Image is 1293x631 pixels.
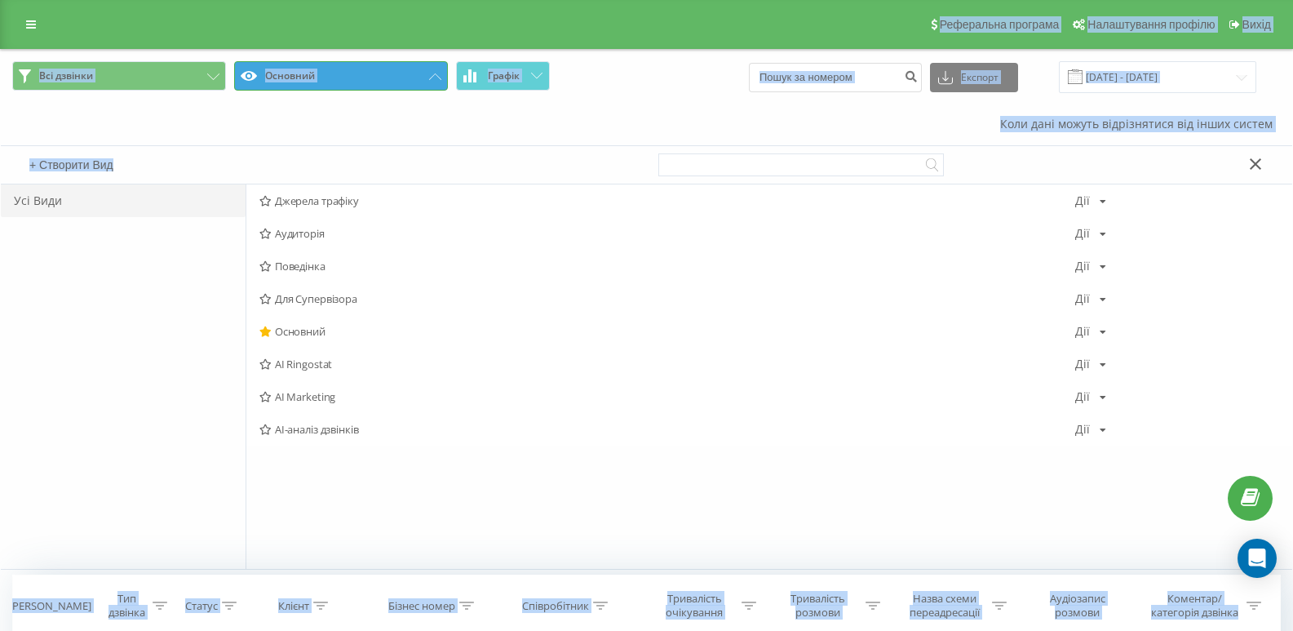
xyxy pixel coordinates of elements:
span: Основний [259,326,1075,337]
span: Реферальна програма [940,18,1060,31]
div: Тривалість очікування [651,592,737,620]
div: Дії [1075,293,1090,304]
div: Дії [1075,424,1090,435]
div: Дії [1075,260,1090,272]
div: Дії [1075,195,1090,207]
button: Закрити [1244,157,1268,174]
div: Назва схеми переадресації [901,592,988,620]
div: Бізнес номер [388,599,455,613]
span: AI Ringostat [259,358,1075,370]
div: Дії [1075,326,1090,337]
span: Поведінка [259,260,1075,272]
div: Клієнт [278,599,309,613]
div: Open Intercom Messenger [1238,539,1277,578]
div: Співробітник [522,599,589,613]
div: Коментар/категорія дзвінка [1147,592,1242,620]
span: Аудиторія [259,228,1075,239]
div: Аудіозапис розмови [1027,592,1127,620]
span: Джерела трафіку [259,195,1075,207]
a: Коли дані можуть відрізнятися вiд інших систем [1000,116,1281,131]
span: AI Marketing [259,391,1075,402]
div: Тип дзвінка [106,592,148,620]
input: Пошук за номером [749,63,922,92]
button: Графік [456,61,550,91]
div: Усі Види [1,184,246,217]
span: Для Супервізора [259,293,1075,304]
button: Експорт [930,63,1018,92]
span: Налаштування профілю [1087,18,1215,31]
button: + Створити Вид [24,158,118,172]
button: Всі дзвінки [12,61,226,91]
div: Тривалість розмови [775,592,861,620]
span: Всі дзвінки [39,69,93,82]
button: Основний [234,61,448,91]
div: Статус [185,599,218,613]
div: Дії [1075,391,1090,402]
div: Дії [1075,228,1090,239]
div: [PERSON_NAME] [9,599,91,613]
div: Дії [1075,358,1090,370]
span: AI-аналіз дзвінків [259,424,1075,435]
span: Вихід [1242,18,1271,31]
span: Графік [488,70,520,82]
